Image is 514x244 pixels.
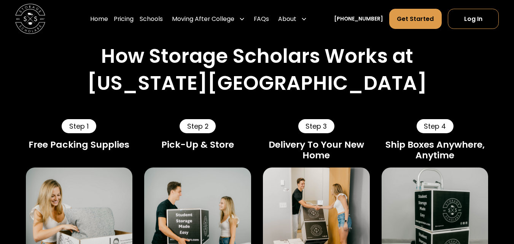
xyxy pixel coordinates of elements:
div: About [275,8,310,29]
div: Delivery To Your New Home [263,139,369,161]
h2: [US_STATE][GEOGRAPHIC_DATA] [87,72,427,95]
a: Log In [448,9,499,29]
a: [PHONE_NUMBER] [334,15,383,23]
a: FAQs [254,8,269,29]
div: Moving After College [172,14,234,24]
div: Ship Boxes Anywhere, Anytime [382,139,488,161]
a: Pricing [114,8,134,29]
div: About [278,14,296,24]
a: Schools [140,8,163,29]
h2: How Storage Scholars Works at [101,45,413,68]
div: Step 1 [62,119,96,133]
a: Get Started [389,9,442,29]
div: Step 3 [298,119,335,133]
div: Free Packing Supplies [26,139,132,150]
div: Moving After College [169,8,248,29]
a: Home [90,8,108,29]
div: Step 4 [417,119,454,133]
div: Step 2 [180,119,216,133]
img: Storage Scholars main logo [15,4,45,34]
div: Pick-Up & Store [144,139,251,150]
